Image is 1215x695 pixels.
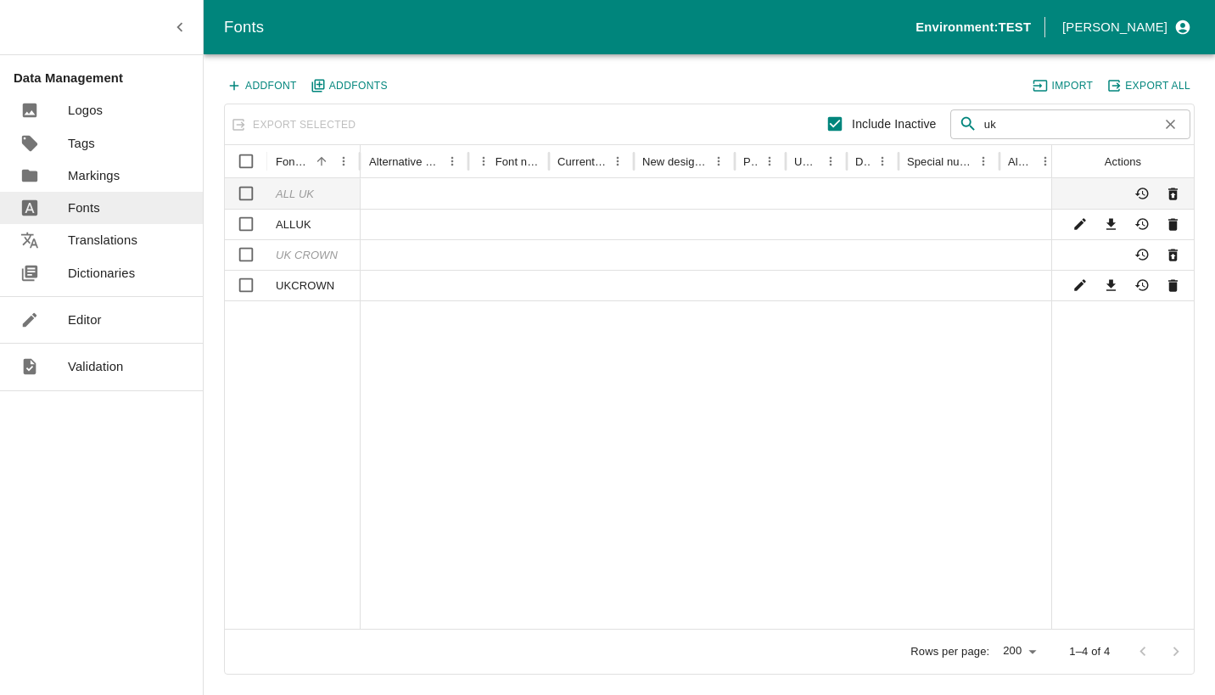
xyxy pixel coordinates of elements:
[1130,212,1155,237] button: Show History
[68,231,137,249] p: Translations
[267,239,361,270] div: UK CROWN
[68,311,102,329] p: Editor
[1034,150,1057,173] button: Alphabet column menu
[1072,277,1089,294] svg: Edit
[1165,277,1181,294] svg: Delete
[907,155,972,168] div: Special numbers
[1030,75,1097,97] button: import
[1104,75,1195,97] button: export
[1008,155,1034,168] div: Alphabet
[224,14,915,40] div: Fonts
[871,150,894,173] button: Design column menu
[1099,273,1123,298] button: Download
[910,644,989,660] p: Rows per page:
[743,155,759,168] div: Printer
[1103,277,1119,294] svg: Download
[311,150,333,173] button: Sort
[68,101,103,120] p: Logos
[996,640,1042,664] div: 200
[496,155,540,168] div: Font number
[333,150,356,173] button: Font name column menu
[1134,247,1151,263] svg: Show History
[1062,18,1167,36] p: [PERSON_NAME]
[1161,273,1185,298] button: Delete
[1165,186,1181,202] svg: Activate
[68,264,135,283] p: Dictionaries
[1130,243,1155,267] button: Show History
[1068,212,1093,237] button: Edit
[820,150,843,173] button: URL Link column menu
[14,69,203,87] p: Data Management
[267,270,361,300] div: UKCROWN
[276,155,309,168] div: Font name
[369,155,441,168] div: Alternative names
[1134,277,1151,294] svg: Show History
[224,75,301,97] button: AddFont
[972,150,995,173] button: Special numbers column menu
[267,209,361,239] div: ALLUK
[1105,155,1141,168] div: Actions
[607,150,630,173] button: Current name column menu
[852,115,936,133] p: Include Inactive
[68,134,95,153] p: Tags
[708,150,731,173] button: New designation column menu
[1134,216,1151,233] svg: Show History
[1134,186,1151,202] svg: Show History
[1161,182,1185,206] button: Activate
[1130,182,1155,206] button: Show History
[855,155,871,168] div: Design
[1072,216,1089,233] svg: Edit
[984,109,1153,140] input: Search...
[1099,212,1123,237] button: Download
[308,75,392,97] button: AddFonts
[794,155,820,168] div: URL Link
[642,155,708,168] div: New designation
[915,18,1031,36] p: Environment: TEST
[1165,216,1181,233] svg: Delete
[267,178,361,209] div: ALL UK
[1069,644,1110,660] p: 1–4 of 4
[1161,212,1185,237] button: Delete
[1055,13,1195,42] button: profile
[1068,273,1093,298] button: Edit
[68,166,120,185] p: Markings
[68,199,100,217] p: Fonts
[1130,273,1155,298] button: Show History
[557,155,607,168] div: Current name
[473,150,496,173] button: Font number column menu
[68,357,124,376] p: Validation
[1165,247,1181,263] svg: Activate
[1103,216,1119,233] svg: Download
[441,150,464,173] button: Alternative names column menu
[759,150,781,173] button: Printer column menu
[1161,243,1185,267] button: Activate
